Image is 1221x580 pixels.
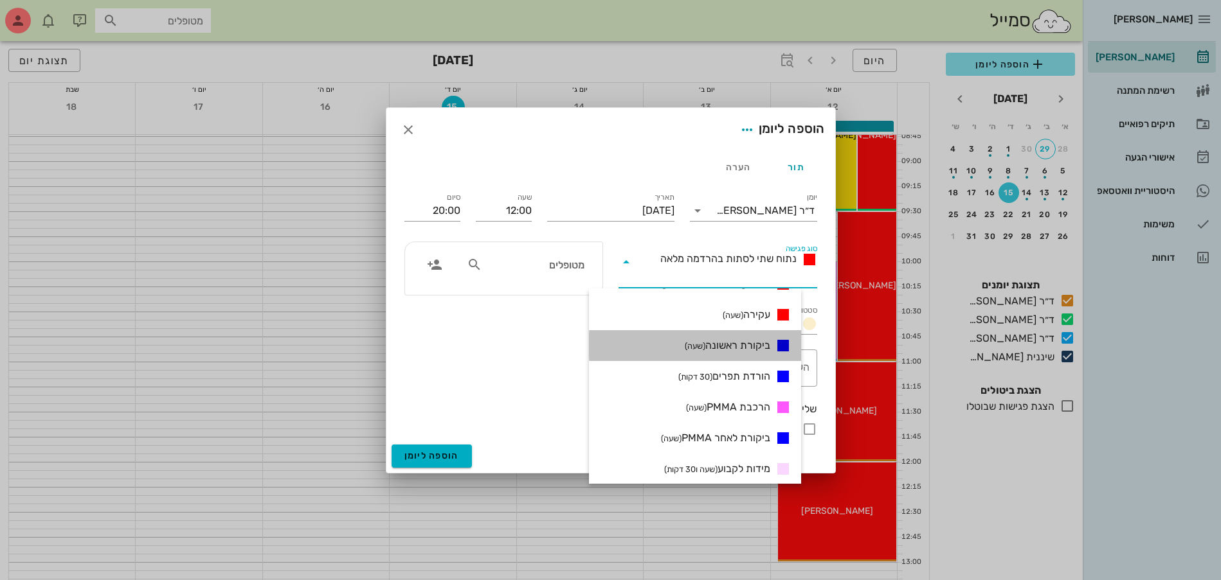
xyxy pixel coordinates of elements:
small: (שעה) [723,310,743,320]
label: סוג פגישה [785,244,817,254]
small: (30 דקות) [678,372,712,382]
div: יומןד״ר [PERSON_NAME] [690,200,817,221]
span: הורדת תפרים [678,369,770,384]
label: שעה [517,193,532,202]
span: ביקורת ראשונה [685,338,770,353]
small: (שעה ו30 דקות) [664,464,718,474]
small: (שעה) [685,341,705,351]
label: סיום [447,193,460,202]
div: ד״ר [PERSON_NAME] [716,205,815,216]
label: יומן [806,193,817,202]
div: הערה [709,152,767,182]
div: תור [767,152,825,182]
span: נתוח שתי לסתות בהרדמה מלאה [660,252,797,265]
span: עקירה [723,307,770,322]
div: הוספה ליומן [736,118,825,141]
label: סטטוס [796,306,817,315]
span: ביקורת לאחר PMMA [661,430,770,446]
small: (שעה) [661,434,682,443]
small: (שעה) [686,403,707,412]
span: הרכבת PMMA [686,400,770,415]
button: הוספה ליומן [392,444,472,468]
div: שליחת תורים בוואטסאפ [404,402,817,416]
label: תאריך [654,193,674,202]
span: הוספה ליומן [404,450,459,461]
div: סטטוסתור נקבע [619,313,817,334]
span: מידות לקבוע [664,461,770,477]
